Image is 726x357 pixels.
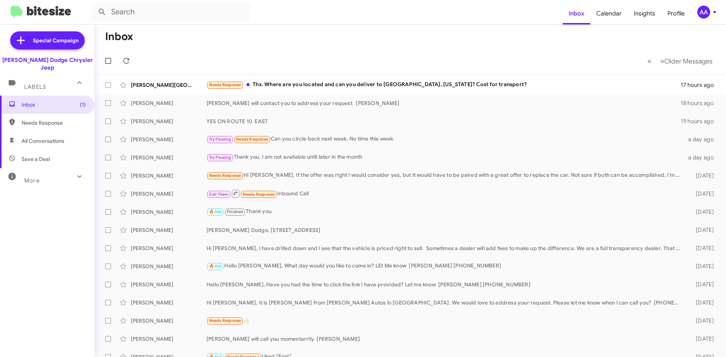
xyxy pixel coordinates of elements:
div: Hello [PERSON_NAME], What day would you like to come in? LEt Me know [PERSON_NAME] [PHONE_NUMBER] [206,262,684,270]
nav: Page navigation example [643,53,717,69]
div: [PERSON_NAME] [131,172,206,179]
div: Hi [PERSON_NAME]. If the offer was right I would consider yes, but it would have to be paired wit... [206,171,684,180]
div: a day ago [684,136,720,143]
div: [DATE] [684,281,720,288]
div: [DATE] [684,244,720,252]
span: 🔥 Hot [209,209,222,214]
div: [PERSON_NAME] [131,263,206,270]
span: (1) [80,101,86,108]
a: Profile [661,3,691,25]
div: Hi [PERSON_NAME], It is [PERSON_NAME] from [PERSON_NAME] Autos in [GEOGRAPHIC_DATA]. We would lov... [206,299,684,306]
div: [PERSON_NAME] [131,226,206,234]
span: Needs Response [243,192,275,197]
span: Needs Response [209,82,241,87]
span: Needs Response [22,119,86,127]
div: [PERSON_NAME] [131,136,206,143]
div: AA [697,6,710,19]
div: Hi [PERSON_NAME], I have drilled down and I see that the vehicle is priced right to sell. Sometim... [206,244,684,252]
div: YES ON ROUTE 10 EAST [206,117,681,125]
div: 19 hours ago [681,117,720,125]
div: 17 hours ago [681,81,720,89]
span: Older Messages [664,57,712,65]
div: a day ago [684,154,720,161]
div: Thank you [206,207,684,216]
div: [PERSON_NAME] [131,154,206,161]
div: [PERSON_NAME] [131,99,206,107]
span: Call Them [209,192,229,197]
div: [DATE] [684,190,720,198]
span: Needs Response [209,318,241,323]
a: Inbox [563,3,590,25]
div: Thx. Where are you located and can you deliver to [GEOGRAPHIC_DATA], [US_STATE]? Cost for transport? [206,80,681,89]
span: Save a Deal [22,155,50,163]
div: 18 hours ago [681,99,720,107]
div: [PERSON_NAME] [131,299,206,306]
div: [DATE] [684,208,720,216]
h1: Inbox [105,31,133,43]
span: Special Campaign [33,37,79,44]
div: [DATE] [684,172,720,179]
span: Needs Response [209,173,241,178]
div: [PERSON_NAME] [131,317,206,325]
span: Inbox [22,101,86,108]
span: More [24,177,40,184]
div: [PERSON_NAME] [131,117,206,125]
span: Finished [227,209,244,214]
div: [DATE] [684,335,720,343]
div: [PERSON_NAME] [131,335,206,343]
div: [DATE] [684,226,720,234]
a: Insights [628,3,661,25]
a: Special Campaign [10,31,85,49]
span: 🔥 Hot [209,264,222,269]
span: Needs Response [236,137,268,142]
div: [DATE] [684,299,720,306]
button: AA [691,6,718,19]
div: [DATE] [684,263,720,270]
div: [PERSON_NAME] will call you momentarrily [PERSON_NAME] [206,335,684,343]
span: » [660,56,664,66]
div: [PERSON_NAME][GEOGRAPHIC_DATA] [131,81,206,89]
span: Labels [24,83,46,90]
input: Search [92,3,250,21]
span: Try Pausing [209,155,231,160]
div: Thank you. I am not available until later in the month [206,153,684,162]
button: Previous [643,53,656,69]
div: Can you circle back next week. No time this week. [206,135,684,144]
div: [PERSON_NAME] [131,244,206,252]
a: Calendar [590,3,628,25]
div: [DATE] [684,317,720,325]
button: Next [656,53,717,69]
div: [PERSON_NAME] [131,208,206,216]
div: [PERSON_NAME] Dodge, [STREET_ADDRESS] [206,226,684,234]
div: Hello [PERSON_NAME], Have you had the time to click the link I have provided? Let me know [PERSON... [206,281,684,288]
span: Try Pausing [209,137,231,142]
div: Inbound Call [206,189,684,198]
span: « [647,56,652,66]
div: [PERSON_NAME] will contact you to address your request [PERSON_NAME] [206,99,681,107]
div: [PERSON_NAME] [131,281,206,288]
div: 👍🏻 [206,316,684,325]
div: [PERSON_NAME] [131,190,206,198]
span: All Conversations [22,137,64,145]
